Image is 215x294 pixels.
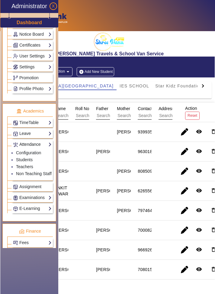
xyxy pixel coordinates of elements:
[19,75,39,80] span: Promotion
[4,51,215,57] h2: [PERSON_NAME] Travels & School Van Service
[13,185,18,189] img: Assignments.png
[196,129,202,135] mat-icon: remove_red_eye
[16,171,52,176] a: Non Teaching Staff
[13,76,18,80] img: Branchoperations.png
[96,227,132,233] div: [PERSON_NAME]
[138,227,162,233] div: 7000820380
[138,112,192,120] input: Search
[96,149,132,155] div: [PERSON_NAME]
[54,185,69,196] staff-with-status: ANKIT TIWARI
[138,188,162,194] div: 6265568598
[53,67,72,76] button: Action
[159,112,213,120] input: Search
[117,168,152,174] div: [PERSON_NAME]
[7,108,53,114] p: Academics
[117,129,152,135] div: [PERSON_NAME]
[196,247,202,253] mat-icon: remove_red_eye
[96,112,150,120] input: Search
[94,33,124,51] img: 2bec4155-9170-49cd-8f97-544ef27826c4
[138,266,162,273] div: 7080152510
[136,103,199,122] div: Contact
[78,69,85,74] img: add-new-student.png
[16,164,33,169] a: Teachers
[138,247,162,253] div: 9669261003
[24,84,114,88] span: [MEDICAL_DATA][GEOGRAPHIC_DATA]
[96,266,132,273] div: [PERSON_NAME]
[75,106,90,111] span: Roll No.
[7,228,53,234] p: Finance
[77,67,114,76] button: Add New Student
[65,69,71,75] mat-icon: arrow_drop_down
[138,168,162,174] div: 8085096800
[196,168,202,174] mat-icon: remove_red_eye
[138,129,162,135] div: 9399358880
[196,188,202,194] mat-icon: remove_red_eye
[117,207,152,214] div: [PERSON_NAME]
[196,266,202,272] mat-icon: remove_red_eye
[138,149,162,155] div: 9630180734
[120,84,149,88] span: IES SCHOOL
[16,157,33,162] a: Students
[196,207,202,213] mat-icon: remove_red_eye
[19,229,24,234] img: finance.png
[115,103,178,122] div: Mother
[159,106,174,111] span: Address
[138,207,162,214] div: 7974642294
[196,148,202,154] mat-icon: remove_red_eye
[73,103,137,122] div: Roll No.
[117,112,171,120] input: Search
[117,188,152,194] div: [PERSON_NAME]
[117,106,130,111] span: Mother
[94,103,158,122] div: Father
[185,112,200,120] button: Reset
[13,183,52,190] a: Assignment
[16,150,41,155] a: Configuration
[16,109,22,114] img: academic.png
[138,106,152,111] span: Contact
[7,58,212,64] div: Student Configuration
[183,103,202,122] div: Action
[54,106,66,111] span: Name
[96,247,132,253] div: [PERSON_NAME]
[196,227,202,233] mat-icon: remove_red_eye
[13,74,52,81] a: Promotion
[75,112,129,120] input: Search
[96,188,132,194] div: [PERSON_NAME]
[19,184,41,189] span: Assignment
[96,106,108,111] span: Father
